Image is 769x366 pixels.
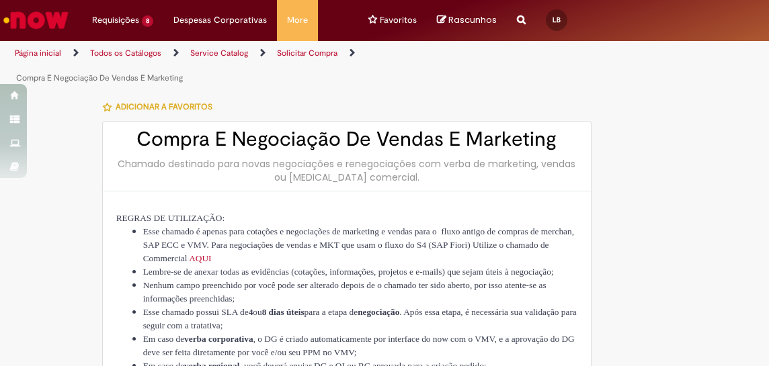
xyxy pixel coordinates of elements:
[173,13,267,27] span: Despesas Corporativas
[143,307,249,317] span: Esse chamado possui SLA de
[553,15,561,24] span: LB
[287,13,308,27] span: More
[116,157,578,184] div: Chamado destinado para novas negociações e renegociações com verba de marketing, vendas ou [MEDIC...
[189,253,211,263] span: AQUI
[92,13,139,27] span: Requisições
[143,280,547,304] span: Nenhum campo preenchido por você pode ser alterado depois de o chamado ter sido aberto, por isso ...
[116,128,578,150] h2: Compra E Negociação De Vendas E Marketing
[247,226,412,236] span: cotações e negociações de marketing e vendas
[116,213,204,223] span: REGRAS DE UTILIZA
[143,307,577,330] span: . Após essa etapa, é necessária sua validação para seguir com a tratativa;
[203,213,216,223] span: ÇÃ
[216,213,225,223] span: O:
[1,7,71,34] img: ServiceNow
[448,13,497,26] span: Rascunhos
[143,267,554,277] span: Lembre-se de anexar todas as evidências (cotações, informações, projetos e e-mails) que sejam úte...
[116,101,212,112] span: Adicionar a Favoritos
[437,13,497,26] a: No momento, sua lista de rascunhos tem 0 Itens
[143,334,575,357] span: , o DG é criado automaticamente por interface do now com o VMV, e a aprovação do DG deve ser feit...
[142,15,153,27] span: 8
[189,252,211,264] a: AQUI
[305,307,358,317] span: para a etapa de
[184,334,253,344] span: verba corporativa
[277,48,337,58] a: Solicitar Compra
[253,307,261,317] span: ou
[10,41,438,91] ul: Trilhas de página
[143,334,184,344] span: Em caso de
[102,93,220,121] button: Adicionar a Favoritos
[143,226,574,263] span: para o fluxo antigo de compras de merchan, SAP ECC e VMV. Para negociações de vendas e MKT que us...
[190,48,248,58] a: Service Catalog
[358,307,399,317] span: negociação
[143,226,245,236] span: Esse chamado é apenas para
[262,307,305,317] span: 8 dias úteis
[249,307,253,317] span: 4
[15,48,61,58] a: Página inicial
[90,48,161,58] a: Todos os Catálogos
[380,13,417,27] span: Favoritos
[16,73,183,83] a: Compra E Negociação De Vendas E Marketing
